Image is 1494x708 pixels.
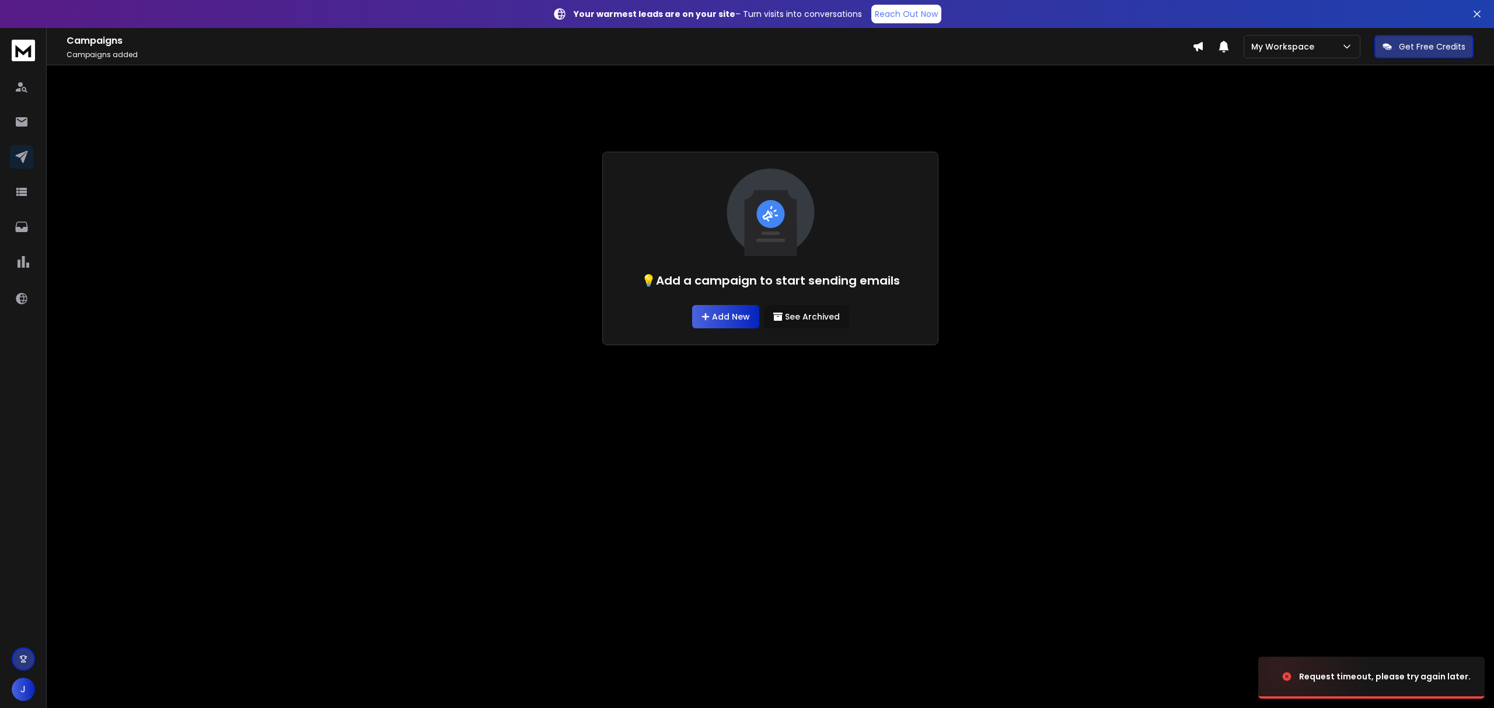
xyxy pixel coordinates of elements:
p: Campaigns added [67,50,1192,59]
img: logo [12,40,35,61]
h1: 💡Add a campaign to start sending emails [641,272,900,289]
button: J [12,678,35,701]
button: Get Free Credits [1374,35,1474,58]
button: See Archived [764,305,849,328]
p: Get Free Credits [1399,41,1465,52]
h1: Campaigns [67,34,1192,48]
p: My Workspace [1251,41,1319,52]
p: – Turn visits into conversations [574,8,862,20]
a: Add New [692,305,759,328]
strong: Your warmest leads are on your site [574,8,735,20]
div: Request timeout, please try again later. [1299,671,1471,682]
img: image [1258,645,1375,708]
p: Reach Out Now [875,8,938,20]
a: Reach Out Now [871,5,941,23]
